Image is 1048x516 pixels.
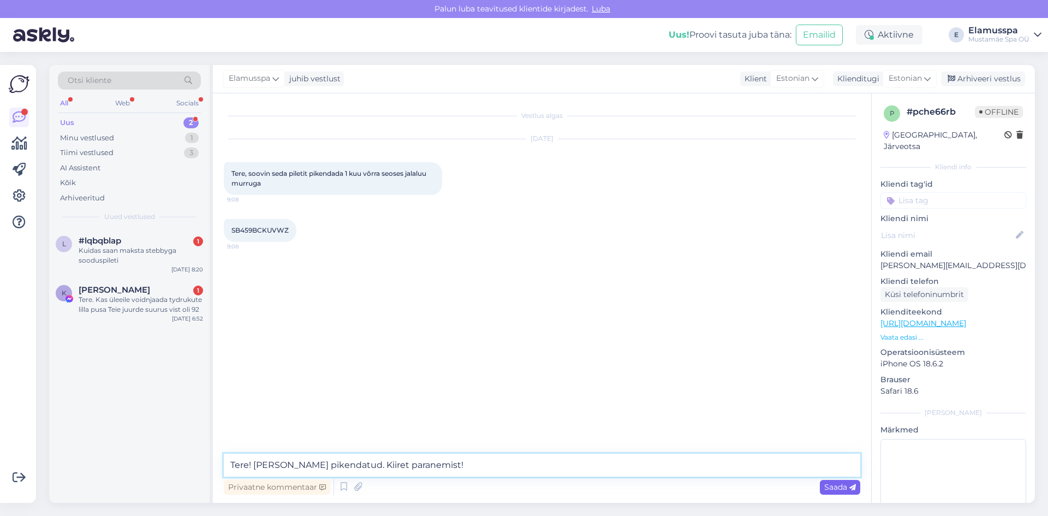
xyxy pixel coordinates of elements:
[58,96,70,110] div: All
[880,260,1026,271] p: [PERSON_NAME][EMAIL_ADDRESS][DOMAIN_NAME]
[588,4,614,14] span: Luba
[880,162,1026,172] div: Kliendi info
[776,73,809,85] span: Estonian
[60,177,76,188] div: Kõik
[60,133,114,144] div: Minu vestlused
[740,73,767,85] div: Klient
[227,242,268,251] span: 9:08
[880,374,1026,385] p: Brauser
[229,73,270,85] span: Elamusspa
[79,236,121,246] span: #lqbqblap
[880,333,1026,342] p: Vaata edasi ...
[224,454,860,477] textarea: Tere! [PERSON_NAME] pikendatud. Kiiret paranemist!
[880,424,1026,436] p: Märkmed
[968,35,1029,44] div: Mustamäe Spa OÜ
[193,236,203,246] div: 1
[224,134,860,144] div: [DATE]
[185,133,199,144] div: 1
[171,265,203,274] div: [DATE] 8:20
[880,192,1026,209] input: Lisa tag
[968,26,1041,44] a: ElamusspaMustamäe Spa OÜ
[172,315,203,323] div: [DATE] 6:52
[880,248,1026,260] p: Kliendi email
[174,96,201,110] div: Socials
[880,408,1026,418] div: [PERSON_NAME]
[62,289,67,297] span: K
[824,482,856,492] span: Saada
[193,286,203,295] div: 1
[79,246,203,265] div: Kuidas saan maksta stebbyga sooduspileti
[881,229,1014,241] input: Lisa nimi
[968,26,1029,35] div: Elamusspa
[669,28,791,41] div: Proovi tasuta juba täna:
[889,73,922,85] span: Estonian
[285,73,341,85] div: juhib vestlust
[890,109,895,117] span: p
[224,480,330,495] div: Privaatne kommentaar
[856,25,922,45] div: Aktiivne
[60,117,74,128] div: Uus
[880,306,1026,318] p: Klienditeekond
[68,75,111,86] span: Otsi kliente
[9,74,29,94] img: Askly Logo
[183,117,199,128] div: 2
[669,29,689,40] b: Uus!
[79,295,203,315] div: Tere. Kas üleeile voidnjaada tydrukute lilla pusa Teie juurde suurus vist oli 92
[62,240,66,248] span: l
[880,385,1026,397] p: Safari 18.6
[224,111,860,121] div: Vestlus algas
[60,163,100,174] div: AI Assistent
[60,193,105,204] div: Arhiveeritud
[113,96,132,110] div: Web
[880,287,968,302] div: Küsi telefoninumbrit
[907,105,975,118] div: # pche66rb
[975,106,1023,118] span: Offline
[184,147,199,158] div: 3
[880,213,1026,224] p: Kliendi nimi
[833,73,879,85] div: Klienditugi
[231,226,289,234] span: SB459BCKUVWZ
[880,358,1026,370] p: iPhone OS 18.6.2
[880,318,966,328] a: [URL][DOMAIN_NAME]
[79,285,150,295] span: Kristina Tšebõkina
[949,27,964,43] div: E
[796,25,843,45] button: Emailid
[231,169,428,187] span: Tere, soovin seda piletit pikendada 1 kuu võrra seoses jalaluu murruga
[880,347,1026,358] p: Operatsioonisüsteem
[227,195,268,204] span: 9:08
[880,179,1026,190] p: Kliendi tag'id
[104,212,155,222] span: Uued vestlused
[884,129,1004,152] div: [GEOGRAPHIC_DATA], Järveotsa
[60,147,114,158] div: Tiimi vestlused
[941,72,1025,86] div: Arhiveeri vestlus
[880,276,1026,287] p: Kliendi telefon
